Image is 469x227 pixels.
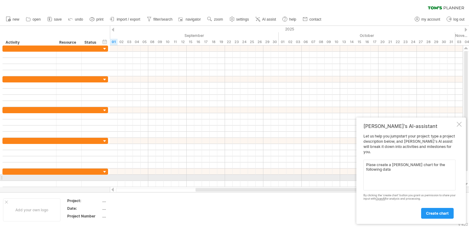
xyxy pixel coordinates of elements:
[262,17,276,22] span: AI assist
[355,39,363,45] div: Wednesday, 15 October 2025
[164,39,171,45] div: Wednesday, 10 September 2025
[117,17,140,22] span: import / export
[240,39,248,45] div: Wednesday, 24 September 2025
[210,39,217,45] div: Thursday, 18 September 2025
[279,32,455,39] div: October 2025
[309,39,317,45] div: Tuesday, 7 October 2025
[340,39,348,45] div: Monday, 13 October 2025
[394,39,401,45] div: Wednesday, 22 October 2025
[363,194,455,201] div: By clicking the 'create chart' button you grant us permission to share your input with for analys...
[309,17,321,22] span: contact
[448,39,455,45] div: Friday, 31 October 2025
[401,39,409,45] div: Thursday, 23 October 2025
[363,39,371,45] div: Thursday, 16 October 2025
[294,39,302,45] div: Friday, 3 October 2025
[248,39,256,45] div: Thursday, 25 September 2025
[125,39,133,45] div: Wednesday, 3 September 2025
[445,15,466,23] a: log out
[88,15,105,23] a: print
[263,39,271,45] div: Monday, 29 September 2025
[186,17,201,22] span: navigator
[177,15,203,23] a: navigator
[75,17,83,22] span: undo
[228,15,251,23] a: settings
[325,39,332,45] div: Thursday, 9 October 2025
[236,17,249,22] span: settings
[421,208,454,219] a: create chart
[376,197,385,200] a: OpenAI
[363,134,455,218] div: Let us help you jumpstart your project: type a project description below, and [PERSON_NAME]'s AI ...
[67,15,85,23] a: undo
[217,39,225,45] div: Friday, 19 September 2025
[179,39,187,45] div: Friday, 12 September 2025
[214,17,223,22] span: zoom
[145,15,174,23] a: filter/search
[102,213,154,219] div: ....
[67,198,101,203] div: Project:
[254,15,278,23] a: AI assist
[4,15,21,23] a: new
[317,39,325,45] div: Wednesday, 8 October 2025
[96,17,103,22] span: print
[363,123,455,129] div: [PERSON_NAME]'s AI-assistant
[458,222,468,227] div: v 422
[206,15,225,23] a: zoom
[118,39,125,45] div: Tuesday, 2 September 2025
[33,17,41,22] span: open
[108,15,142,23] a: import / export
[102,206,154,211] div: ....
[417,39,424,45] div: Monday, 27 October 2025
[156,39,164,45] div: Tuesday, 9 September 2025
[271,39,279,45] div: Tuesday, 30 September 2025
[54,17,62,22] span: save
[256,39,263,45] div: Friday, 26 September 2025
[332,39,340,45] div: Friday, 10 October 2025
[281,15,298,23] a: help
[110,32,279,39] div: September 2025
[133,39,141,45] div: Thursday, 4 September 2025
[233,39,240,45] div: Tuesday, 23 September 2025
[67,213,101,219] div: Project Number
[3,198,60,221] div: Add your own logo
[413,15,442,23] a: my account
[453,17,464,22] span: log out
[432,39,440,45] div: Wednesday, 29 October 2025
[46,15,64,23] a: save
[409,39,417,45] div: Friday, 24 October 2025
[6,39,53,46] div: Activity
[110,39,118,45] div: Monday, 1 September 2025
[202,39,210,45] div: Wednesday, 17 September 2025
[348,39,355,45] div: Tuesday, 14 October 2025
[426,211,449,216] span: create chart
[386,39,394,45] div: Tuesday, 21 October 2025
[279,39,286,45] div: Wednesday, 1 October 2025
[225,39,233,45] div: Monday, 22 September 2025
[67,206,101,211] div: Date:
[153,17,172,22] span: filter/search
[455,39,463,45] div: Monday, 3 November 2025
[84,39,98,46] div: Status
[424,39,432,45] div: Tuesday, 28 October 2025
[24,15,43,23] a: open
[102,198,154,203] div: ....
[378,39,386,45] div: Monday, 20 October 2025
[371,39,378,45] div: Friday, 17 October 2025
[59,39,78,46] div: Resource
[13,17,19,22] span: new
[302,39,309,45] div: Monday, 6 October 2025
[421,17,440,22] span: my account
[171,39,179,45] div: Thursday, 11 September 2025
[289,17,296,22] span: help
[148,39,156,45] div: Monday, 8 September 2025
[141,39,148,45] div: Friday, 5 September 2025
[187,39,194,45] div: Monday, 15 September 2025
[440,39,448,45] div: Thursday, 30 October 2025
[194,39,202,45] div: Tuesday, 16 September 2025
[286,39,294,45] div: Thursday, 2 October 2025
[301,15,323,23] a: contact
